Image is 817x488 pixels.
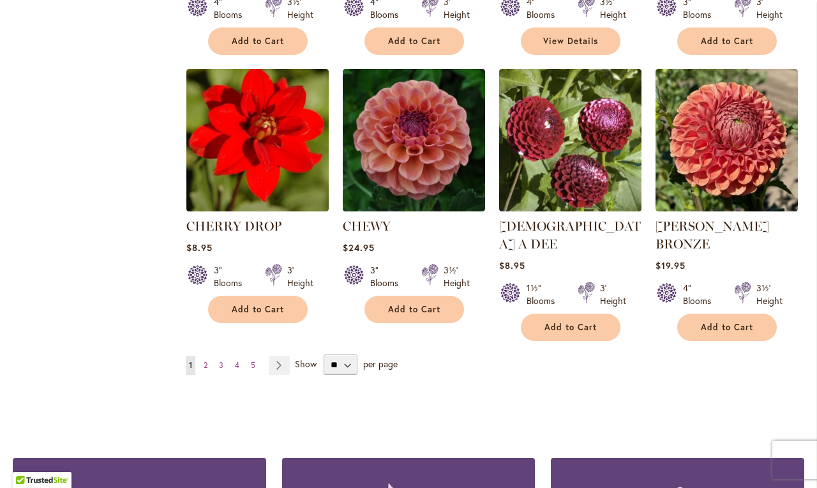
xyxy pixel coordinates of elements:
a: View Details [521,27,620,55]
span: 1 [189,360,192,370]
img: CHERRY DROP [186,69,329,211]
span: per page [363,358,398,370]
a: 4 [232,356,243,375]
span: View Details [543,36,598,47]
span: $19.95 [656,259,686,271]
span: Add to Cart [544,322,597,333]
a: 3 [216,356,227,375]
span: Add to Cart [701,36,753,47]
div: 3' Height [287,264,313,289]
img: CORNEL BRONZE [656,69,798,211]
span: 5 [251,360,255,370]
div: 3" Blooms [214,264,250,289]
button: Add to Cart [677,314,777,341]
button: Add to Cart [677,27,777,55]
div: 1½" Blooms [527,282,562,307]
a: CHERRY DROP [186,218,281,234]
button: Add to Cart [364,296,464,323]
span: Add to Cart [232,304,284,315]
span: $8.95 [186,241,213,254]
a: CHICK A DEE [499,202,641,214]
span: Add to Cart [701,322,753,333]
img: CHEWY [343,69,485,211]
iframe: Launch Accessibility Center [10,443,45,478]
button: Add to Cart [364,27,464,55]
span: Add to Cart [388,304,440,315]
button: Add to Cart [208,27,308,55]
a: [PERSON_NAME] BRONZE [656,218,769,252]
a: [DEMOGRAPHIC_DATA] A DEE [499,218,641,252]
a: CORNEL BRONZE [656,202,798,214]
div: 3' Height [600,282,626,307]
button: Add to Cart [208,296,308,323]
span: $8.95 [499,259,525,271]
span: Add to Cart [388,36,440,47]
a: 5 [248,356,259,375]
button: Add to Cart [521,314,620,341]
span: Add to Cart [232,36,284,47]
span: 4 [235,360,239,370]
div: 3" Blooms [370,264,406,289]
span: 3 [219,360,223,370]
span: $24.95 [343,241,375,254]
a: CHERRY DROP [186,202,329,214]
img: CHICK A DEE [499,69,641,211]
div: 4" Blooms [683,282,719,307]
a: CHEWY [343,218,391,234]
div: 3½' Height [444,264,470,289]
a: CHEWY [343,202,485,214]
a: 2 [200,356,211,375]
div: 3½' Height [756,282,783,307]
span: Show [295,358,317,370]
span: 2 [204,360,207,370]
